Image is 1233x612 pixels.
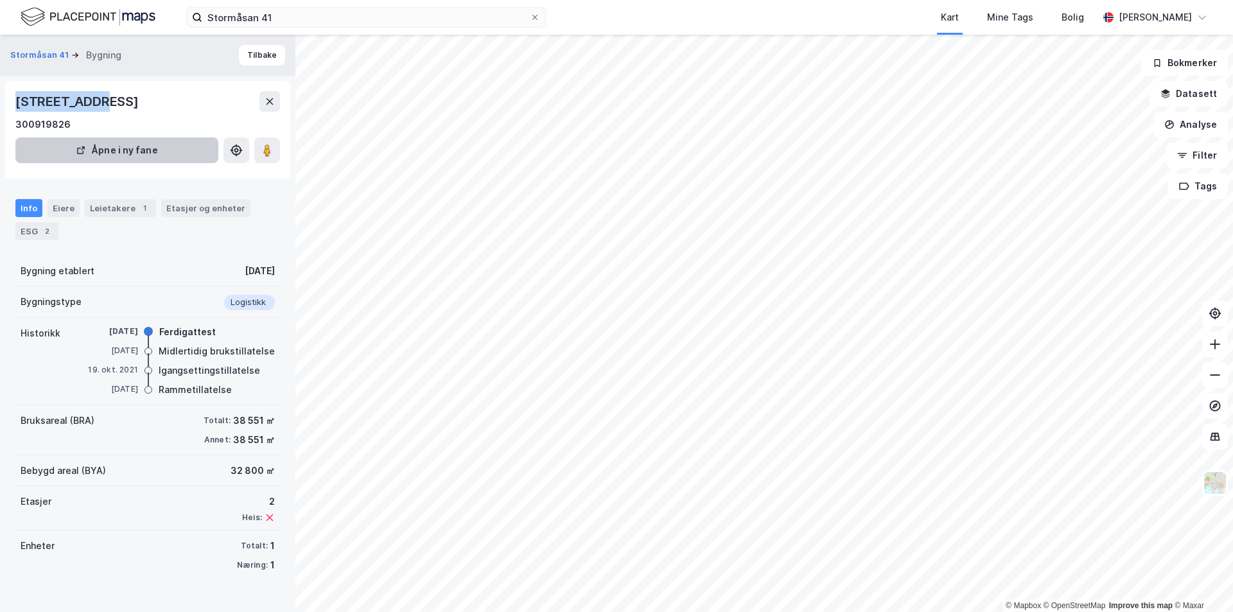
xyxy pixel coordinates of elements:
div: 19. okt. 2021 [87,364,138,376]
div: Midlertidig brukstillatelse [159,344,275,359]
img: Z [1203,471,1227,495]
div: Leietakere [85,199,156,217]
div: Info [15,199,42,217]
div: [DATE] [87,326,138,337]
div: ESG [15,222,58,240]
div: Eiere [48,199,80,217]
iframe: Chat Widget [1169,550,1233,612]
button: Tilbake [239,45,285,66]
div: Ferdigattest [159,324,216,340]
img: logo.f888ab2527a4732fd821a326f86c7f29.svg [21,6,155,28]
div: 38 551 ㎡ [233,432,275,448]
div: 1 [270,538,275,554]
button: Filter [1166,143,1228,168]
div: 300919826 [15,117,71,132]
div: 38 551 ㎡ [233,413,275,428]
a: Improve this map [1109,601,1173,610]
div: 32 800 ㎡ [231,463,275,478]
div: Bruksareal (BRA) [21,413,94,428]
div: Enheter [21,538,55,554]
div: Etasjer og enheter [166,202,245,214]
button: Åpne i ny fane [15,137,218,163]
div: Kart [941,10,959,25]
div: Bygning etablert [21,263,94,279]
div: [DATE] [245,263,275,279]
div: Næring: [237,560,268,570]
a: Mapbox [1006,601,1041,610]
button: Analyse [1153,112,1228,137]
div: Bolig [1062,10,1084,25]
div: Bygningstype [21,294,82,310]
button: Datasett [1150,81,1228,107]
button: Stormåsan 41 [10,49,71,62]
input: Søk på adresse, matrikkel, gårdeiere, leietakere eller personer [202,8,530,27]
div: Igangsettingstillatelse [159,363,260,378]
div: Heis: [242,512,262,523]
div: Annet: [204,435,231,445]
div: Totalt: [241,541,268,551]
div: [PERSON_NAME] [1119,10,1192,25]
div: Etasjer [21,494,51,509]
div: [STREET_ADDRESS] [15,91,141,112]
div: Bygning [86,48,121,63]
div: [DATE] [87,345,138,356]
div: Mine Tags [987,10,1033,25]
div: 1 [138,202,151,214]
div: Totalt: [204,415,231,426]
div: 2 [40,225,53,238]
div: 1 [270,557,275,573]
div: Bebygd areal (BYA) [21,463,106,478]
div: [DATE] [87,383,138,395]
button: Tags [1168,173,1228,199]
button: Bokmerker [1141,50,1228,76]
div: Rammetillatelse [159,382,232,398]
a: OpenStreetMap [1044,601,1106,610]
div: Historikk [21,326,60,341]
div: 2 [242,494,275,509]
